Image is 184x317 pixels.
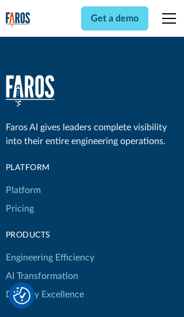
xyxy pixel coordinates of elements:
[6,285,84,304] a: Delivery Excellence
[6,162,94,174] div: Platform
[6,120,179,148] div: Faros AI gives leaders complete visibility into their entire engineering operations.
[6,75,55,107] a: home
[6,12,30,28] img: Logo of the analytics and reporting company Faros.
[6,248,94,267] a: Engineering Efficiency
[6,267,78,285] a: AI Transformation
[6,75,55,107] img: Faros Logo White
[6,12,30,28] a: home
[13,287,30,304] img: Revisit consent button
[6,181,41,199] a: Platform
[6,199,34,218] a: Pricing
[81,6,148,31] a: Get a demo
[155,5,178,32] div: menu
[13,287,30,304] button: Cookie Settings
[6,229,94,241] div: products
